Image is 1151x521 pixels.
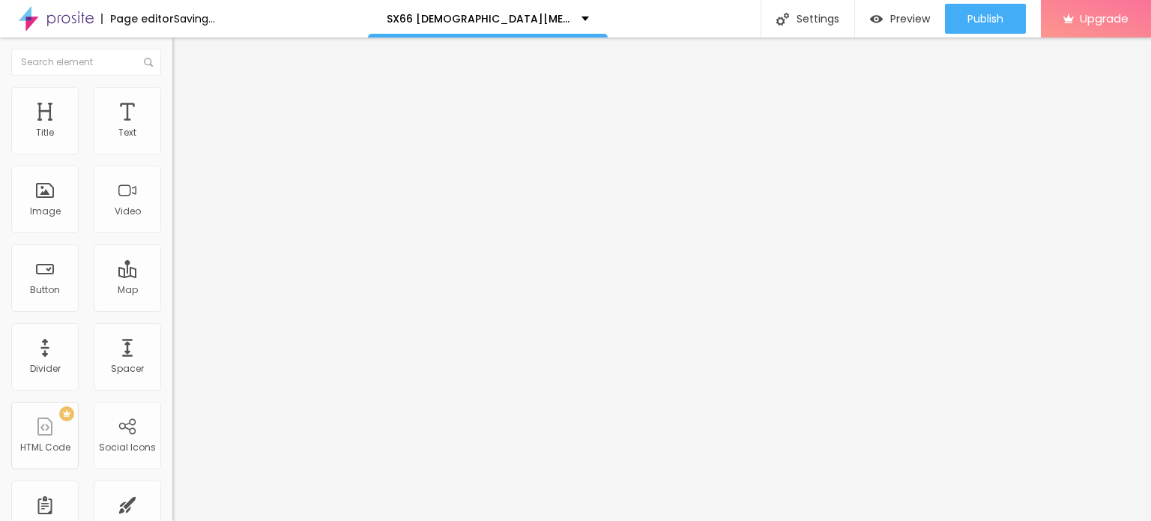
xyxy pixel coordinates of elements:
div: Image [30,206,61,217]
span: Preview [890,13,930,25]
div: Button [30,285,60,295]
div: Divider [30,364,61,374]
button: Publish [945,4,1026,34]
div: Spacer [111,364,144,374]
div: Video [115,206,141,217]
span: Publish [967,13,1003,25]
div: Social Icons [99,442,156,453]
input: Search element [11,49,161,76]
div: Map [118,285,138,295]
div: HTML Code [20,442,70,453]
iframe: Editor [172,37,1151,521]
img: view-1.svg [870,13,883,25]
p: SX66 [DEMOGRAPHIC_DATA][MEDICAL_DATA] [GEOGRAPHIC_DATA] (Official™) - Is It Worth the Hype? [387,13,570,24]
span: Upgrade [1080,12,1129,25]
div: Page editor [101,13,174,24]
img: Icone [144,58,153,67]
img: Icone [776,13,789,25]
div: Text [118,127,136,138]
button: Preview [855,4,945,34]
div: Saving... [174,13,215,24]
div: Title [36,127,54,138]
